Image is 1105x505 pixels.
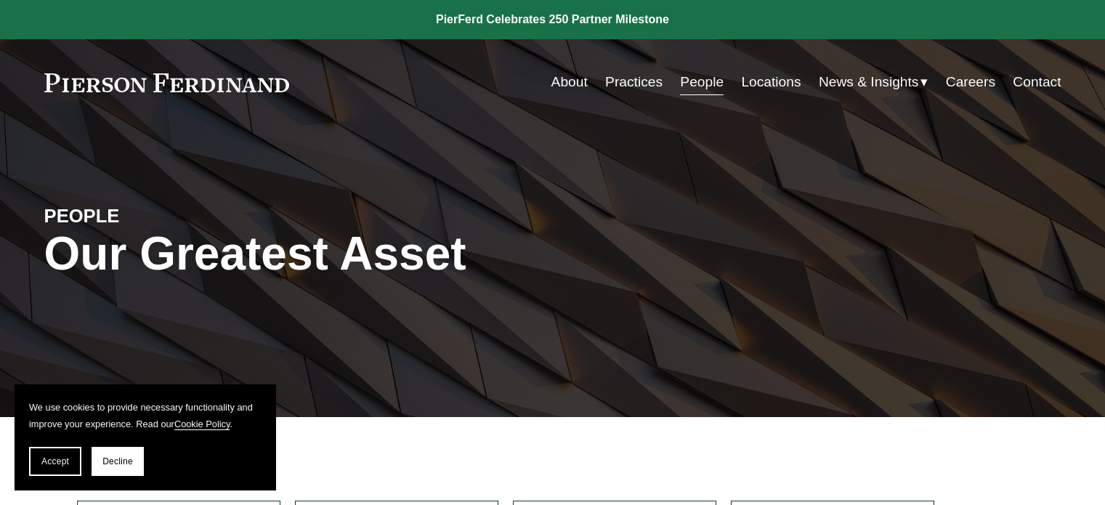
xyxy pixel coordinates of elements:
[44,204,299,227] h4: PEOPLE
[102,456,133,466] span: Decline
[1013,68,1061,96] a: Contact
[41,456,69,466] span: Accept
[605,68,663,96] a: Practices
[174,419,230,429] a: Cookie Policy
[92,447,144,476] button: Decline
[44,227,722,280] h1: Our Greatest Asset
[741,68,801,96] a: Locations
[15,384,276,490] section: Cookie banner
[551,68,588,96] a: About
[29,447,81,476] button: Accept
[819,68,928,96] a: folder dropdown
[680,68,724,96] a: People
[946,68,995,96] a: Careers
[819,70,919,95] span: News & Insights
[29,399,262,432] p: We use cookies to provide necessary functionality and improve your experience. Read our .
